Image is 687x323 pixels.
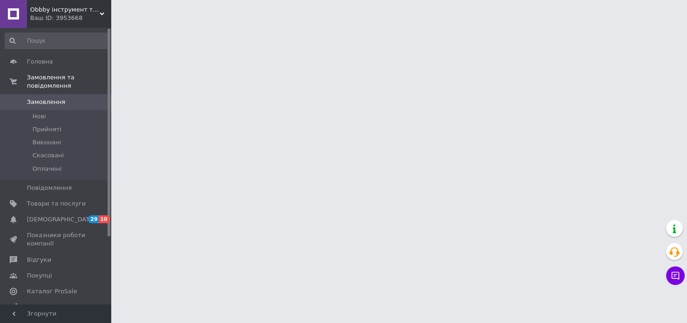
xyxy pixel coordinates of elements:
span: Оплачені [32,165,62,173]
span: Товари та послуги [27,200,86,208]
span: Головна [27,58,53,66]
input: Пошук [5,32,109,49]
span: Скасовані [32,151,64,160]
span: Аналітика [27,303,59,311]
span: Замовлення [27,98,65,106]
span: Відгуки [27,256,51,264]
span: Нові [32,112,46,121]
span: Повідомлення [27,184,72,192]
span: Покупці [27,271,52,280]
span: 29 [88,215,99,223]
span: Виконані [32,138,61,147]
span: Каталог ProSale [27,287,77,296]
span: Показники роботи компанії [27,231,86,248]
span: Замовлення та повідомлення [27,73,111,90]
button: Чат з покупцем [666,266,685,285]
span: Obbby інструмент та сантехніка [30,6,100,14]
span: Прийняті [32,125,61,134]
span: [DEMOGRAPHIC_DATA] [27,215,95,224]
div: Ваш ID: 3953668 [30,14,111,22]
span: 10 [99,215,109,223]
